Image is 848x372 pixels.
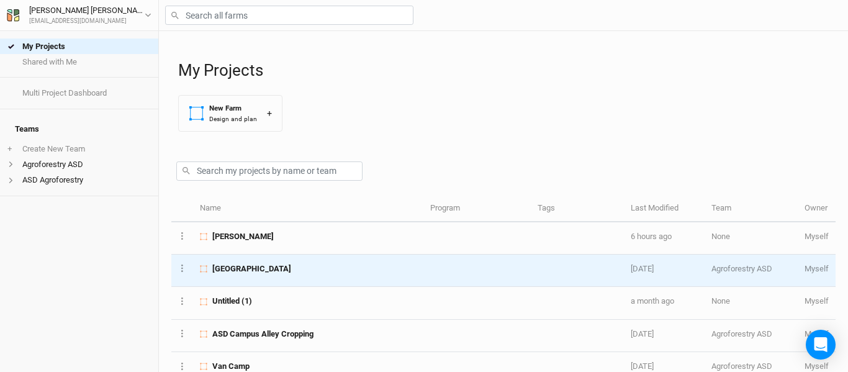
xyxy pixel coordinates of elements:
[705,287,798,319] td: None
[6,4,152,26] button: [PERSON_NAME] [PERSON_NAME][EMAIL_ADDRESS][DOMAIN_NAME]
[165,6,413,25] input: Search all farms
[29,4,145,17] div: [PERSON_NAME] [PERSON_NAME]
[805,329,829,338] span: etweardy@asdevelop.org
[178,61,836,80] h1: My Projects
[805,232,829,241] span: etweardy@asdevelop.org
[805,361,829,371] span: etweardy@asdevelop.org
[631,232,672,241] span: Sep 2, 2025 8:32 AM
[212,329,313,340] span: ASD Campus Alley Cropping
[798,196,836,222] th: Owner
[805,264,829,273] span: etweardy@asdevelop.org
[531,196,624,222] th: Tags
[209,103,257,114] div: New Farm
[805,296,829,306] span: etweardy@asdevelop.org
[176,161,363,181] input: Search my projects by name or team
[705,320,798,352] td: Agroforestry ASD
[7,117,151,142] h4: Teams
[705,196,798,222] th: Team
[178,95,282,132] button: New FarmDesign and plan+
[705,255,798,287] td: Agroforestry ASD
[631,329,654,338] span: Jul 1, 2025 11:17 AM
[212,263,291,274] span: Peace Hill Farm
[423,196,530,222] th: Program
[267,107,272,120] div: +
[631,296,674,306] span: Jul 22, 2025 11:23 AM
[705,222,798,255] td: None
[631,264,654,273] span: Aug 14, 2025 9:15 AM
[193,196,423,222] th: Name
[29,17,145,26] div: [EMAIL_ADDRESS][DOMAIN_NAME]
[7,144,12,154] span: +
[209,114,257,124] div: Design and plan
[212,361,250,372] span: Van Camp
[624,196,705,222] th: Last Modified
[631,361,654,371] span: Apr 23, 2025 6:28 AM
[212,231,274,242] span: David Ryan
[212,296,252,307] span: Untitled (1)
[806,330,836,360] div: Open Intercom Messenger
